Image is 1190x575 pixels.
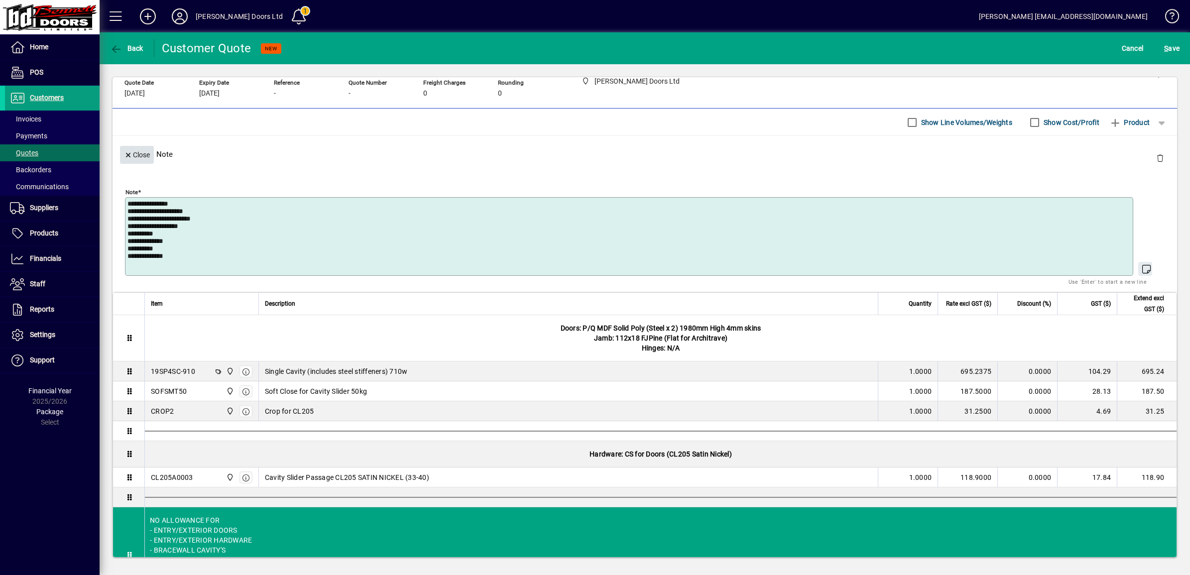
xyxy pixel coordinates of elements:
[5,111,100,127] a: Invoices
[5,348,100,373] a: Support
[224,386,235,397] span: Bennett Doors Ltd
[196,8,283,24] div: [PERSON_NAME] Doors Ltd
[5,297,100,322] a: Reports
[1164,44,1168,52] span: S
[30,280,45,288] span: Staff
[944,366,991,376] div: 695.2375
[909,472,932,482] span: 1.0000
[5,35,100,60] a: Home
[909,298,932,309] span: Quantity
[1162,39,1182,57] button: Save
[5,272,100,297] a: Staff
[5,196,100,221] a: Suppliers
[118,150,156,159] app-page-header-button: Close
[919,117,1012,127] label: Show Line Volumes/Weights
[151,472,193,482] div: CL205A0003
[145,441,1177,467] div: Hardware: CS for Doors (CL205 Satin Nickel)
[1117,401,1177,421] td: 31.25
[265,386,367,396] span: Soft Close for Cavity Slider 50kg
[1069,276,1147,287] mat-hint: Use 'Enter' to start a new line
[224,472,235,483] span: Bennett Doors Ltd
[1122,40,1144,56] span: Cancel
[944,406,991,416] div: 31.2500
[30,305,54,313] span: Reports
[1057,381,1117,401] td: 28.13
[30,254,61,262] span: Financials
[265,472,429,482] span: Cavity Slider Passage CL205 SATIN NICKEL (33-40)
[1148,146,1172,170] button: Delete
[909,386,932,396] span: 1.0000
[108,39,146,57] button: Back
[120,146,154,164] button: Close
[30,68,43,76] span: POS
[997,361,1057,381] td: 0.0000
[124,147,150,163] span: Close
[124,90,145,98] span: [DATE]
[5,127,100,144] a: Payments
[30,43,48,51] span: Home
[10,183,69,191] span: Communications
[151,406,174,416] div: CROP2
[5,221,100,246] a: Products
[30,356,55,364] span: Support
[944,472,991,482] div: 118.9000
[997,401,1057,421] td: 0.0000
[1057,401,1117,421] td: 4.69
[5,323,100,347] a: Settings
[100,39,154,57] app-page-header-button: Back
[349,90,351,98] span: -
[132,7,164,25] button: Add
[30,94,64,102] span: Customers
[1057,467,1117,487] td: 17.84
[1164,40,1180,56] span: ave
[151,366,195,376] div: 19SP4SC-910
[145,315,1177,361] div: Doors: P/Q MDF Solid Poly (Steel x 2) 1980mm High 4mm skins Jamb: 112x18 FJPine (Flat for Architr...
[1117,467,1177,487] td: 118.90
[110,44,143,52] span: Back
[997,381,1057,401] td: 0.0000
[946,298,991,309] span: Rate excl GST ($)
[265,298,295,309] span: Description
[944,386,991,396] div: 187.5000
[1148,153,1172,162] app-page-header-button: Delete
[265,366,408,376] span: Single Cavity (includes steel stiffeners) 710w
[164,7,196,25] button: Profile
[125,189,138,196] mat-label: Note
[1057,361,1117,381] td: 104.29
[909,366,932,376] span: 1.0000
[909,406,932,416] span: 1.0000
[1117,361,1177,381] td: 695.24
[1104,114,1155,131] button: Product
[151,298,163,309] span: Item
[997,467,1057,487] td: 0.0000
[1117,381,1177,401] td: 187.50
[979,8,1148,24] div: [PERSON_NAME] [EMAIL_ADDRESS][DOMAIN_NAME]
[224,366,235,377] span: Bennett Doors Ltd
[162,40,251,56] div: Customer Quote
[498,90,502,98] span: 0
[28,387,72,395] span: Financial Year
[265,45,277,52] span: NEW
[1158,2,1178,34] a: Knowledge Base
[5,60,100,85] a: POS
[151,386,187,396] div: SOFSMT50
[1091,298,1111,309] span: GST ($)
[1109,115,1150,130] span: Product
[5,144,100,161] a: Quotes
[30,229,58,237] span: Products
[1119,39,1146,57] button: Cancel
[10,115,41,123] span: Invoices
[423,90,427,98] span: 0
[5,161,100,178] a: Backorders
[1017,298,1051,309] span: Discount (%)
[113,136,1177,172] div: Note
[10,149,38,157] span: Quotes
[199,90,220,98] span: [DATE]
[5,246,100,271] a: Financials
[10,166,51,174] span: Backorders
[1123,293,1164,315] span: Extend excl GST ($)
[274,90,276,98] span: -
[1042,117,1099,127] label: Show Cost/Profit
[5,178,100,195] a: Communications
[30,331,55,339] span: Settings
